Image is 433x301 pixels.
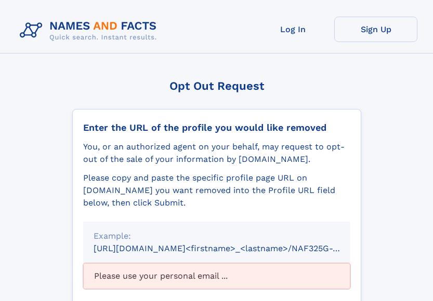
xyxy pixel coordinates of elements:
a: Sign Up [334,17,417,42]
div: Example: [94,230,340,242]
div: You, or an authorized agent on your behalf, may request to opt-out of the sale of your informatio... [83,141,350,166]
img: Logo Names and Facts [16,17,165,45]
div: Please use your personal email ... [83,263,350,289]
a: Log In [251,17,334,42]
small: [URL][DOMAIN_NAME]<firstname>_<lastname>/NAF325G-xxxxxxxx [94,243,370,253]
div: Please copy and paste the specific profile page URL on [DOMAIN_NAME] you want removed into the Pr... [83,172,350,209]
div: Opt Out Request [72,79,361,92]
div: Enter the URL of the profile you would like removed [83,122,350,133]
